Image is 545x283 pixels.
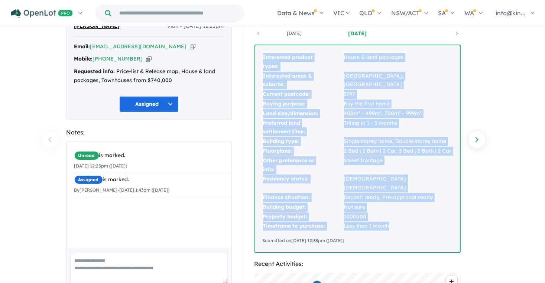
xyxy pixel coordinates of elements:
[119,96,179,112] button: Assigned
[344,202,452,212] td: Not sure
[344,146,452,156] td: 2 Bed | 2 Bath | 2 Car, 3 Bed | 2 Bath | 2 Car
[263,99,344,109] td: Buying purpose:
[263,174,344,193] td: Residency status:
[263,237,452,244] div: Submitted on [DATE] 12:38pm ([DATE])
[113,5,242,21] input: Try estate name, suburb, builder or developer
[74,151,99,160] span: Unread
[263,30,326,37] a: [DATE]
[74,43,90,50] strong: Email:
[344,90,452,99] td: 3797
[74,187,170,193] small: By [PERSON_NAME] - [DATE] 1:43pm ([DATE])
[74,175,103,184] span: Assigned
[254,259,461,269] div: Recent Activities:
[74,163,127,169] small: [DATE] 12:25pm ([DATE])
[263,156,344,175] td: Other preference or info:
[263,202,344,212] td: Building budget:
[190,43,195,51] button: Copy
[74,68,115,75] strong: Requested info:
[90,43,187,50] a: [EMAIL_ADDRESS][DOMAIN_NAME]
[11,9,73,18] img: Openlot PRO Logo White
[344,137,452,146] td: Single storey home, Double storey home
[263,109,344,118] td: Land size/dimension:
[344,212,452,222] td: 1000000
[263,221,344,231] td: Timeframe to purchase:
[263,118,344,137] td: Preferred land settlement time:
[263,212,344,222] td: Property budget:
[344,193,452,202] td: Deposit ready, Pre-approval ready
[263,53,344,71] td: Interested product types:
[344,156,452,175] td: Street frontage
[263,71,344,90] td: Interested areas & suburbs:
[344,118,452,137] td: Titling in 1 - 3 months
[74,67,224,85] div: Price-list & Release map, House & land packages, Townhouses from $740,000
[74,175,230,184] div: is marked.
[344,53,452,71] td: House & land packages
[66,127,232,137] div: Notes:
[146,55,152,63] button: Copy
[74,55,93,62] strong: Mobile:
[263,146,344,156] td: Floorplans:
[344,109,452,118] td: 400m² - 499m², 700m² - 999m²
[263,137,344,146] td: Building type:
[74,151,230,160] div: is marked.
[326,30,389,37] a: [DATE]
[263,193,344,202] td: Finance situation:
[496,9,525,17] span: info@kin...
[263,90,344,99] td: Current postcode:
[344,71,452,90] td: [GEOGRAPHIC_DATA], [GEOGRAPHIC_DATA]
[344,174,452,193] td: [DEMOGRAPHIC_DATA] [DEMOGRAPHIC_DATA]
[344,221,452,231] td: Less than 1 month
[344,99,452,109] td: Buy the first home
[93,55,143,62] a: [PHONE_NUMBER]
